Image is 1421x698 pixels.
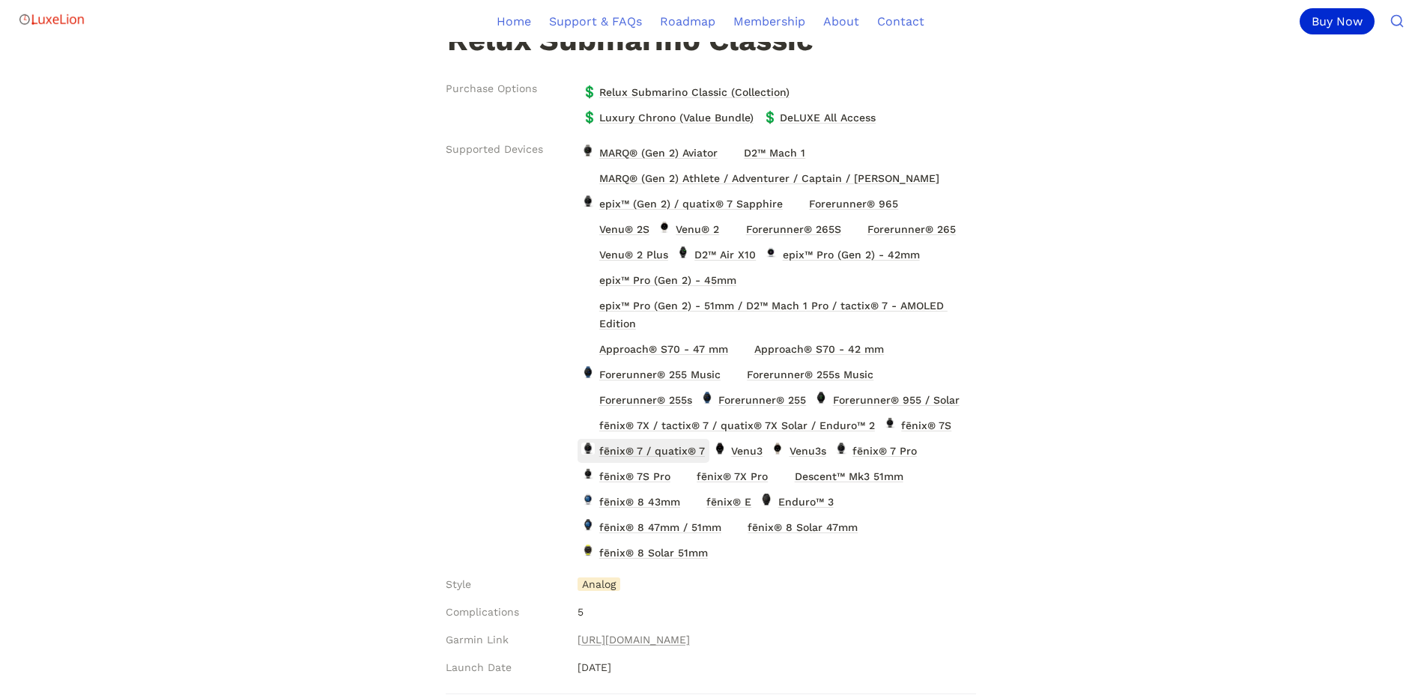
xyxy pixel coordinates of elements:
span: epix™ (Gen 2) / quatix® 7 Sapphire [598,194,784,213]
span: Venu3s [788,441,828,461]
span: fēnix® 7 Pro [851,441,918,461]
span: Forerunner® 265 [866,219,957,239]
img: epix™ Pro (Gen 2) - 51mm / D2™ Mach 1 Pro / tactix® 7 - AMOLED Edition [581,297,595,309]
span: fēnix® 8 43mm [598,492,682,512]
a: epix™ Pro (Gen 2) - 42mmepix™ Pro (Gen 2) - 42mm [760,243,924,267]
a: D2™ Air X10D2™ Air X10 [673,243,760,267]
a: Forerunner® 965Forerunner® 965 [787,192,903,216]
a: Forerunner® 255s MusicForerunner® 255s Music [725,362,878,386]
a: fēnix® 7Sfēnix® 7S [879,413,956,437]
a: Forerunner® 955 / SolarForerunner® 955 / Solar [811,388,963,412]
img: Forerunner® 965 [791,195,805,207]
span: Luxury Chrono (Value Bundle) [598,108,755,127]
a: Forerunner® 255Forerunner® 255 [697,388,811,412]
a: epix™ Pro (Gen 2) - 51mm / D2™ Mach 1 Pro / tactix® 7 - AMOLED Editionepix™ Pro (Gen 2) - 51mm / ... [578,294,970,336]
span: epix™ Pro (Gen 2) - 45mm [598,270,738,290]
img: fēnix® 8 Solar 51mm [581,544,595,556]
img: Forerunner® 255s Music [729,366,742,378]
span: Venu3 [730,441,764,461]
img: Enduro™ 3 [760,494,773,506]
a: Enduro™ 3Enduro™ 3 [756,490,837,514]
span: fēnix® 8 Solar 47mm [746,518,859,537]
a: Approach® S70 - 42 mmApproach® S70 - 42 mm [733,337,888,361]
a: fēnix® 8 47mm / 51mmfēnix® 8 47mm / 51mm [578,515,726,539]
span: Supported Devices [446,142,543,157]
img: Approach® S70 - 47 mm [581,341,595,353]
img: Venu® 2 [658,221,671,233]
span: Descent ™ Mk3 51mm [793,467,905,486]
a: epix™ Pro (Gen 2) - 45mmepix™ Pro (Gen 2) - 45mm [578,268,741,292]
a: Venu® 2Venu® 2 [654,217,724,241]
a: Forerunner® 265Forerunner® 265 [846,217,960,241]
a: [URL][DOMAIN_NAME] [578,631,690,649]
span: Forerunner® 965 [808,194,900,213]
span: Venu® 2 Plus [598,245,670,264]
img: fēnix® 8 47mm / 51mm [581,519,595,531]
a: Forerunner® 255sForerunner® 255s [578,388,697,412]
span: [DATE] [578,658,611,676]
img: fēnix® 7 / quatix® 7 [581,443,595,455]
img: MARQ® (Gen 2) Aviator [581,145,595,157]
span: fēnix® 8 47mm / 51mm [598,518,723,537]
a: fēnix® 7X / tactix® 7 / quatix® 7X Solar / Enduro™ 2fēnix® 7X / tactix® 7 / quatix® 7X Solar / En... [578,413,879,437]
span: Enduro™ 3 [777,492,835,512]
span: fēnix® 7X / tactix® 7 / quatix® 7X Solar / Enduro™ 2 [598,416,876,435]
img: Approach® S70 - 42 mm [736,341,750,353]
span: Venu® 2S [598,219,651,239]
span: Garmin Link [446,632,509,648]
span: Analog [578,577,620,591]
img: Logo [18,4,85,34]
img: fēnix® 7S Pro [581,468,595,480]
img: fēnix® 7 Pro [834,443,848,455]
img: fēnix® 7X Pro [679,468,692,480]
span: Relux Submarino Classic (Collection) [598,82,791,102]
a: fēnix® 8 Solar 47mmfēnix® 8 Solar 47mm [726,515,862,539]
a: 💲Relux Submarino Classic (Collection) [578,80,794,104]
img: D2™ Air X10 [676,246,690,258]
span: Forerunner® 255s [598,390,694,410]
a: Venu3Venu3 [709,439,767,463]
span: fēnix® 7S Pro [598,467,672,486]
span: fēnix® E [705,492,753,512]
img: Forerunner® 955 / Solar [814,392,828,404]
img: fēnix® 8 43mm [581,494,595,506]
span: Approach® S70 - 47 mm [598,339,730,359]
span: Approach® S70 - 42 mm [753,339,885,359]
img: Forerunner® 265S [727,221,741,233]
img: Venu® 2S [581,221,595,233]
img: MARQ® (Gen 2) Athlete / Adventurer / Captain / Golfer [581,170,595,182]
img: epix™ Pro (Gen 2) - 42mm [764,246,778,258]
a: epix™ (Gen 2) / quatix® 7 Sapphireepix™ (Gen 2) / quatix® 7 Sapphire [578,192,787,216]
a: Venu® 2 PlusVenu® 2 Plus [578,243,673,267]
span: fēnix® 8 Solar 51mm [598,543,709,562]
a: fēnix® 8 43mmfēnix® 8 43mm [578,490,685,514]
a: MARQ® (Gen 2) AviatorMARQ® (Gen 2) Aviator [578,141,722,165]
span: 💲 [582,109,594,121]
img: fēnix® 8 Solar 47mm [730,519,743,531]
a: 💲DeLUXE All Access [758,106,880,130]
a: 💲Luxury Chrono (Value Bundle) [578,106,758,130]
div: 5 [572,598,976,626]
span: epix™ Pro (Gen 2) - 42mm [781,245,921,264]
span: DeLUXE All Access [778,108,877,127]
span: Venu® 2 [674,219,721,239]
img: D2™ Mach 1 [726,145,739,157]
a: Venu® 2SVenu® 2S [578,217,654,241]
a: fēnix® 7 / quatix® 7fēnix® 7 / quatix® 7 [578,439,709,463]
span: Forerunner® 255 Music [598,365,722,384]
a: Venu3sVenu3s [767,439,830,463]
img: Venu® 2 Plus [581,246,595,258]
a: fēnix® Efēnix® E [685,490,756,514]
img: epix™ (Gen 2) / quatix® 7 Sapphire [581,195,595,207]
img: epix™ Pro (Gen 2) - 45mm [581,272,595,284]
a: Forerunner® 265SForerunner® 265S [724,217,845,241]
a: Buy Now [1300,8,1381,34]
span: fēnix® 7X Pro [695,467,769,486]
a: fēnix® 8 Solar 51mmfēnix® 8 Solar 51mm [578,541,712,565]
img: Forerunner® 255s [581,392,595,404]
span: Forerunner® 255s Music [745,365,875,384]
a: fēnix® 7 Profēnix® 7 Pro [831,439,921,463]
span: fēnix® 7S [900,416,953,435]
a: Approach® S70 - 47 mmApproach® S70 - 47 mm [578,337,733,361]
span: Complications [446,604,519,620]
